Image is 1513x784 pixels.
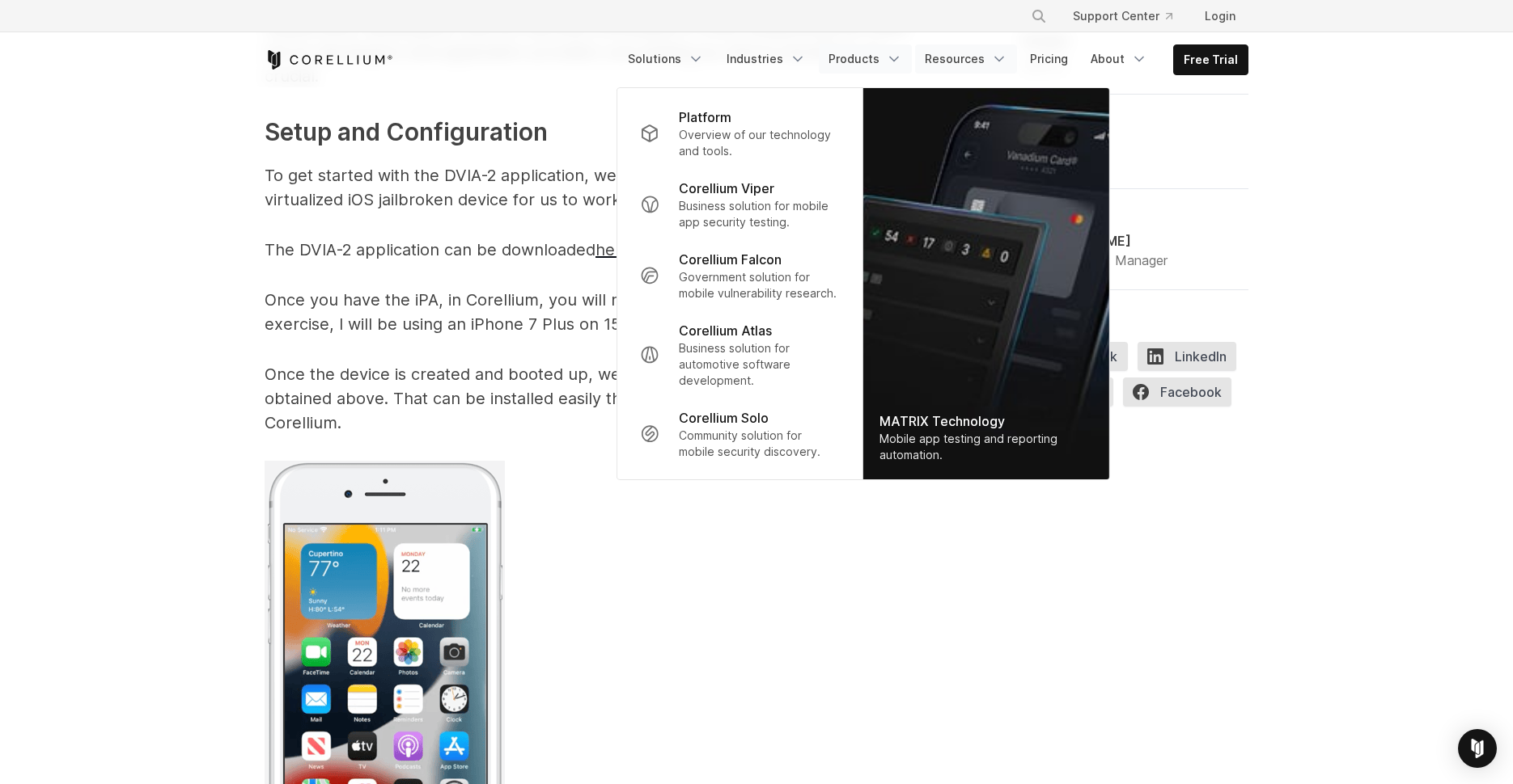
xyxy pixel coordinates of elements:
div: Share [1022,310,1248,326]
h3: Setup and Configuration [265,114,912,150]
p: Once the device is created and booted up, we can install the DVIA-2 iPA that we obtained above. T... [265,362,912,435]
a: Resources [915,44,1017,74]
div: MATRIX Technology [879,411,1093,431]
p: Corellium Viper [679,179,774,198]
div: Navigation Menu [1011,2,1248,31]
a: Solutions [618,44,714,74]
span: Facebook [1123,377,1231,407]
div: Mobile app testing and reporting automation. [879,431,1093,463]
div: Open Intercom Messenger [1458,729,1497,768]
p: Government solution for mobile vulnerability research. [679,269,840,301]
p: The DVIA-2 application can be downloaded . [265,238,912,262]
a: Corellium Falcon Government solution for mobile vulnerability research. [627,240,853,311]
a: About [1081,44,1157,74]
a: MATRIX Technology Mobile app testing and reporting automation. [863,88,1109,479]
a: Pricing [1020,44,1078,74]
p: Corellium Solo [679,408,769,428]
p: Once you have the iPA, in Corellium, you will need to set up an iOS device, for this exercise, I ... [265,288,912,336]
a: Facebook [1123,377,1241,413]
div: Author [1022,209,1248,225]
a: Industries [717,44,816,74]
a: Support Center [1060,2,1185,31]
p: Business solution for automotive software development. [679,340,840,389]
button: Search [1024,2,1053,31]
p: To get started with the DVIA-2 application, we must download the iPA and set up a virtualized iOS... [265,163,912,212]
img: Matrix_WebNav_1x [863,88,1109,479]
a: Platform Overview of our technology and tools. [627,98,853,169]
p: Business solution for mobile app security testing. [679,198,840,230]
div: Tags [1022,114,1248,130]
a: Corellium Viper Business solution for mobile app security testing. [627,169,853,240]
button: Copy link [1022,342,1128,371]
a: LinkedIn [1138,342,1246,377]
p: Overview of our technology and tools. [679,127,840,159]
a: here [595,240,631,259]
a: Corellium Solo Community solution for mobile security discovery. [627,398,853,470]
a: Corellium Atlas Business solution for automotive software development. [627,311,853,398]
a: Corellium Home [265,50,393,70]
span: LinkedIn [1138,342,1236,371]
p: Platform [679,107,731,127]
a: Products [819,44,912,74]
p: Community solution for mobile security discovery. [679,428,840,460]
a: Free Trial [1174,45,1248,74]
p: Corellium Atlas [679,321,772,340]
div: Navigation Menu [618,44,1248,75]
a: Login [1192,2,1248,31]
p: Corellium Falcon [679,250,782,269]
